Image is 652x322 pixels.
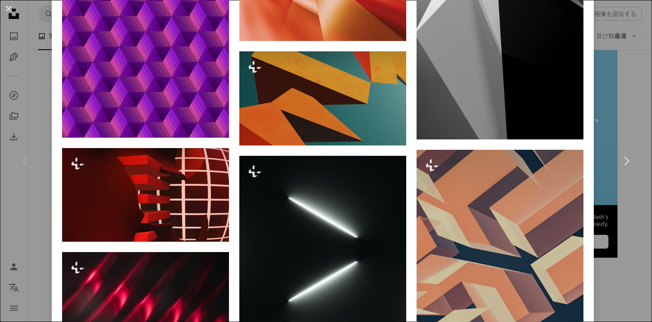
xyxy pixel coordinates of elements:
img: 赤い抽象的背景とグリッドパターン [62,148,229,242]
a: 次へ [600,120,652,202]
a: 赤い抽象的背景とグリッドパターン [62,191,229,199]
a: ピンク色のオープンストライプボックス、コンセプトデザイン用。3Dレンダリングモダンデジタルイラストレーション [62,22,229,30]
a: オレンジと黒の形の抽象画 [239,95,406,102]
a: 暗闇の中の光の白黒写真 [239,277,406,285]
a: 背景パターン [417,294,583,302]
a: 黒と赤の背景にいくつかの赤いライト [62,295,229,303]
img: オレンジと黒の形の抽象画 [239,51,406,145]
